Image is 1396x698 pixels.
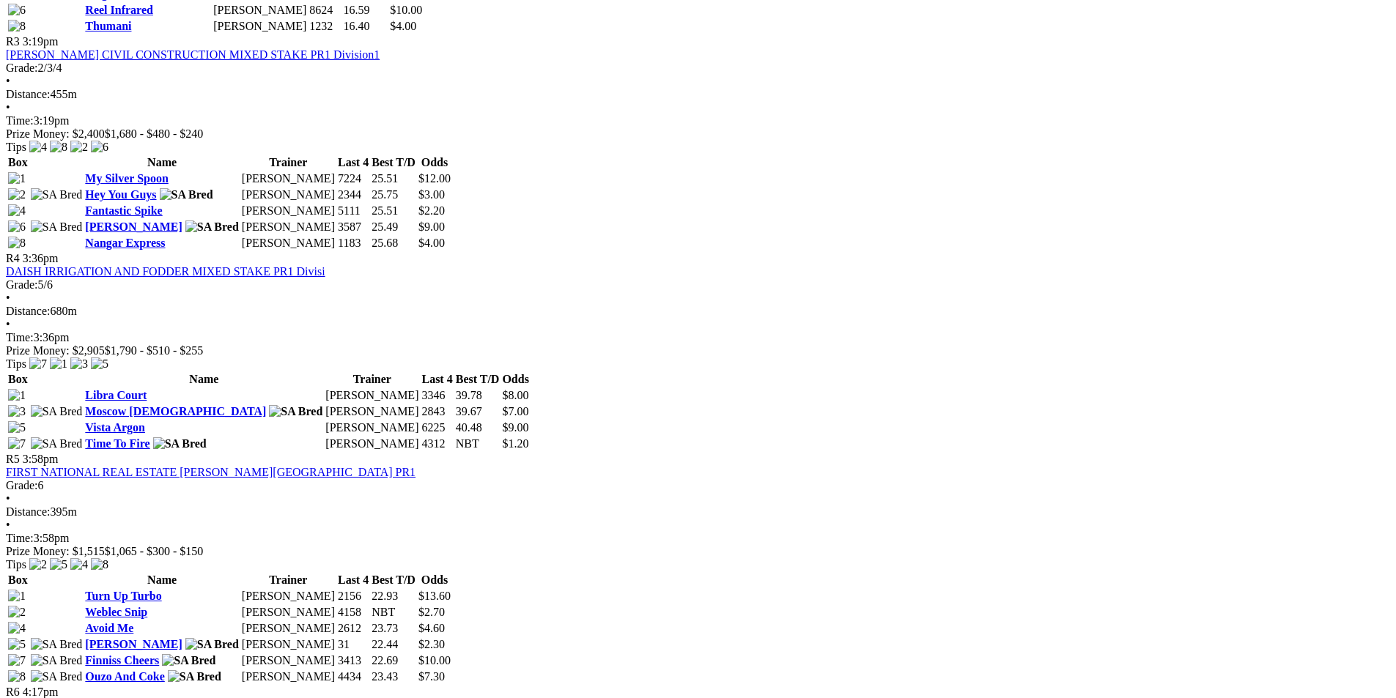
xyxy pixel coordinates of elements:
span: Tips [6,558,26,571]
td: [PERSON_NAME] [241,220,336,234]
span: $9.00 [418,220,445,233]
img: SA Bred [31,220,83,234]
img: 8 [8,237,26,250]
span: R4 [6,252,20,264]
th: Odds [501,372,529,387]
th: Last 4 [421,372,453,387]
img: 5 [50,558,67,571]
span: $7.00 [502,405,528,417]
td: [PERSON_NAME] [241,653,336,668]
span: R3 [6,35,20,48]
th: Last 4 [337,573,369,587]
img: SA Bred [31,654,83,667]
span: $1,790 - $510 - $255 [105,344,204,357]
img: 5 [91,357,108,371]
a: Moscow [DEMOGRAPHIC_DATA] [85,405,266,417]
span: $2.20 [418,204,445,217]
td: 3587 [337,220,369,234]
span: Time: [6,331,34,344]
span: $13.60 [418,590,451,602]
td: [PERSON_NAME] [325,437,419,451]
td: 22.44 [371,637,416,652]
td: 25.51 [371,171,416,186]
a: [PERSON_NAME] [85,638,182,650]
img: SA Bred [31,188,83,201]
img: 2 [8,606,26,619]
td: 23.43 [371,669,416,684]
th: Best T/D [371,155,416,170]
span: Grade: [6,479,38,491]
img: 4 [70,558,88,571]
span: Tips [6,141,26,153]
span: Time: [6,114,34,127]
img: SA Bred [162,654,215,667]
th: Best T/D [455,372,501,387]
a: My Silver Spoon [85,172,169,185]
span: $4.00 [390,20,416,32]
td: 5111 [337,204,369,218]
td: 39.67 [455,404,501,419]
span: Tips [6,357,26,370]
div: 3:58pm [6,532,1390,545]
img: SA Bred [168,670,221,683]
td: 4434 [337,669,369,684]
td: [PERSON_NAME] [241,204,336,218]
span: 3:58pm [23,453,59,465]
a: Fantastic Spike [85,204,162,217]
img: 7 [29,357,47,371]
img: 4 [8,622,26,635]
td: 39.78 [455,388,501,403]
span: Distance: [6,305,50,317]
span: • [6,318,10,330]
td: 8624 [309,3,341,18]
td: 2344 [337,188,369,202]
a: Finniss Cheers [85,654,159,667]
span: R6 [6,686,20,698]
td: 25.75 [371,188,416,202]
span: • [6,292,10,304]
td: [PERSON_NAME] [241,171,336,186]
img: 8 [8,670,26,683]
img: 8 [91,558,108,571]
div: Prize Money: $2,400 [6,127,1390,141]
img: SA Bred [160,188,213,201]
img: 6 [8,220,26,234]
img: 5 [8,638,26,651]
th: Trainer [241,155,336,170]
th: Trainer [325,372,419,387]
span: Distance: [6,88,50,100]
td: 6225 [421,420,453,435]
span: Box [8,573,28,586]
a: Turn Up Turbo [85,590,161,602]
td: [PERSON_NAME] [213,19,307,34]
a: Hey You Guys [85,188,156,201]
td: 40.48 [455,420,501,435]
img: 1 [50,357,67,371]
span: $7.30 [418,670,445,683]
td: 25.49 [371,220,416,234]
span: Grade: [6,62,38,74]
td: 7224 [337,171,369,186]
a: Reel Infrared [85,4,153,16]
img: 4 [8,204,26,218]
td: [PERSON_NAME] [325,404,419,419]
span: Box [8,156,28,168]
td: 1232 [309,19,341,34]
img: 8 [50,141,67,154]
span: Box [8,373,28,385]
td: 31 [337,637,369,652]
div: 6 [6,479,1390,492]
a: Avoid Me [85,622,133,634]
th: Odds [418,573,451,587]
span: 4:17pm [23,686,59,698]
img: 1 [8,590,26,603]
td: 25.68 [371,236,416,250]
img: 1 [8,172,26,185]
td: [PERSON_NAME] [241,621,336,636]
div: 3:36pm [6,331,1390,344]
img: 2 [8,188,26,201]
th: Last 4 [337,155,369,170]
th: Name [84,372,323,387]
a: DAISH IRRIGATION AND FODDER MIXED STAKE PR1 Divisi [6,265,325,278]
img: SA Bred [185,638,239,651]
